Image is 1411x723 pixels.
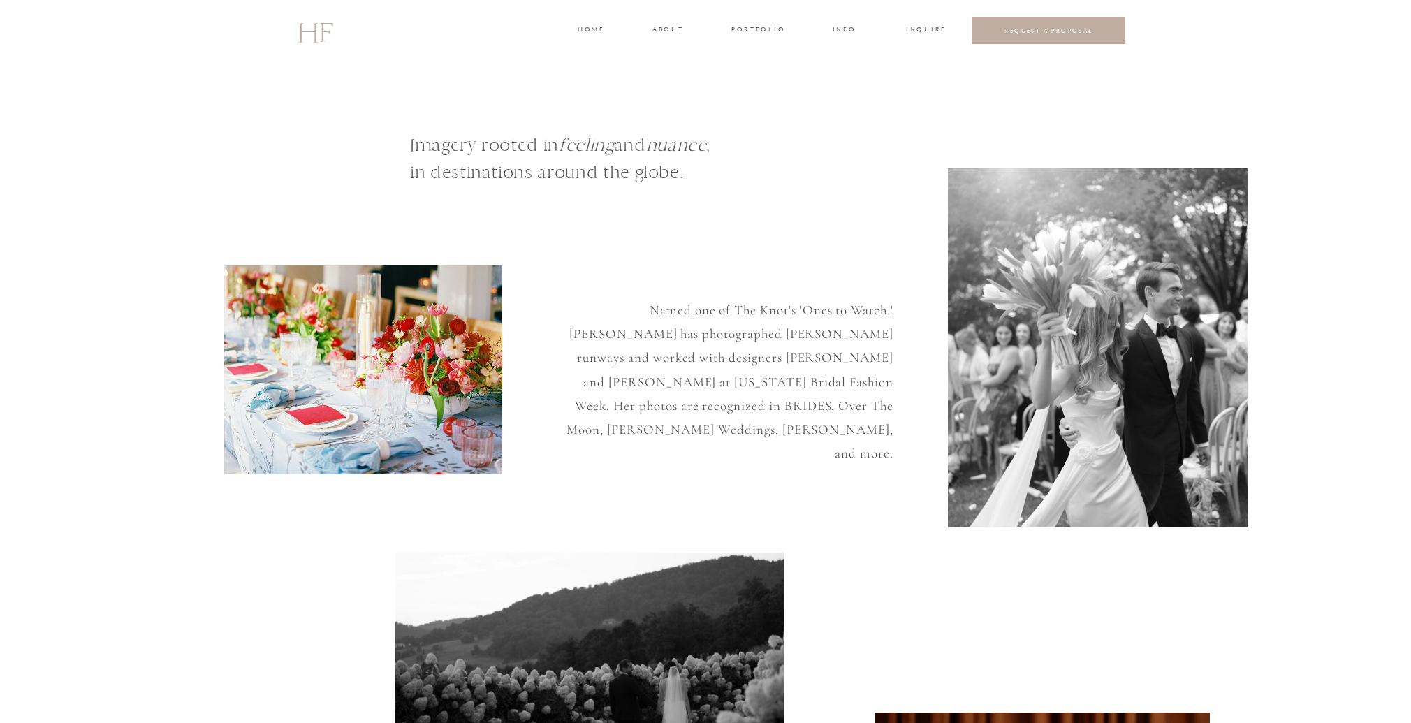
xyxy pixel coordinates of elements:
[298,10,332,51] a: HF
[555,298,893,442] p: Named one of The Knot's 'Ones to Watch,' [PERSON_NAME] has photographed [PERSON_NAME] runways and...
[559,134,614,156] i: feeling
[731,24,784,37] a: portfolio
[652,24,682,37] a: about
[831,24,857,37] a: INFO
[983,27,1115,34] a: REQUEST A PROPOSAL
[906,24,944,37] a: INQUIRE
[646,134,707,156] i: nuance
[410,131,787,205] h1: Imagery rooted in and , in destinations around the globe.
[578,24,604,37] a: home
